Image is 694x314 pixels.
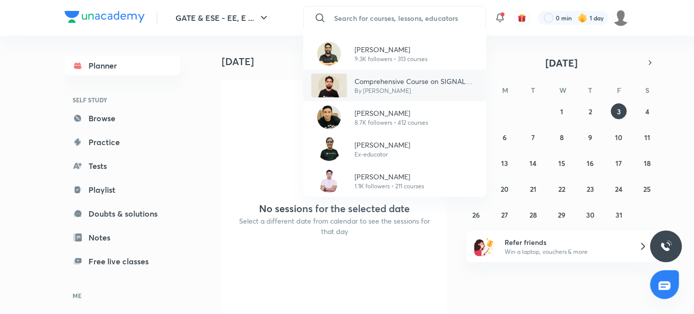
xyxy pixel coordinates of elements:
p: 1.1K followers • 211 courses [355,182,425,191]
a: Avatar[PERSON_NAME]8.7K followers • 412 courses [303,101,486,133]
p: By [PERSON_NAME] [355,86,478,95]
img: Avatar [311,74,347,97]
p: Ex-educator [355,150,411,159]
img: Avatar [317,42,341,66]
p: Comprehensive Course on SIGNAL SYSTEM ECE/EE/IN [355,76,478,86]
a: Avatar[PERSON_NAME]Ex-educator [303,133,486,165]
img: ttu [660,240,672,252]
p: [PERSON_NAME] [355,140,411,150]
p: [PERSON_NAME] [355,44,428,55]
a: Avatar[PERSON_NAME]9.3K followers • 313 courses [303,38,486,70]
img: Avatar [317,105,341,129]
img: Avatar [317,169,341,193]
p: 8.7K followers • 412 courses [355,118,429,127]
p: [PERSON_NAME] [355,108,429,118]
p: [PERSON_NAME] [355,171,425,182]
a: Avatar[PERSON_NAME]1.1K followers • 211 courses [303,165,486,197]
p: 9.3K followers • 313 courses [355,55,428,64]
img: Avatar [317,137,341,161]
a: AvatarComprehensive Course on SIGNAL SYSTEM ECE/EE/INBy [PERSON_NAME] [303,70,486,101]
